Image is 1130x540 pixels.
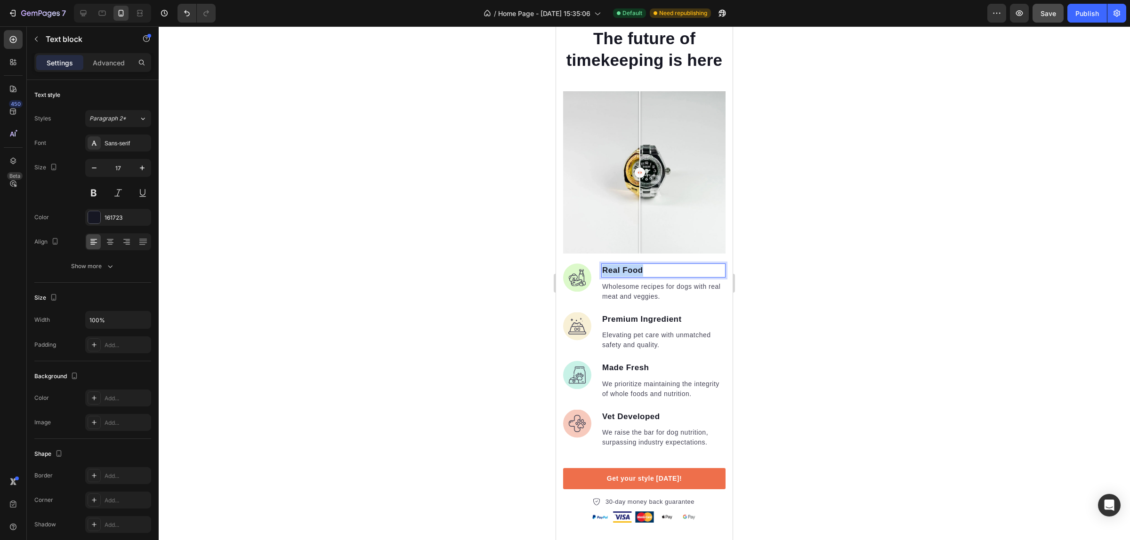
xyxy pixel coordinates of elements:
[34,520,56,529] div: Shadow
[34,471,53,480] div: Border
[34,394,49,402] div: Color
[178,4,216,23] div: Undo/Redo
[105,496,149,505] div: Add...
[86,311,151,328] input: Auto
[1075,8,1099,18] div: Publish
[105,341,149,349] div: Add...
[93,58,125,68] p: Advanced
[34,114,51,123] div: Styles
[1033,4,1064,23] button: Save
[62,8,66,19] p: 7
[4,4,70,23] button: 7
[659,9,707,17] span: Need republishing
[105,419,149,427] div: Add...
[1067,4,1107,23] button: Publish
[105,394,149,403] div: Add...
[34,448,65,461] div: Shape
[34,418,51,427] div: Image
[105,214,149,222] div: 161723
[105,472,149,480] div: Add...
[71,262,115,271] div: Show more
[105,521,149,529] div: Add...
[89,114,126,123] span: Paragraph 2*
[622,9,642,17] span: Default
[34,139,46,147] div: Font
[34,258,151,275] button: Show more
[34,213,49,222] div: Color
[34,341,56,349] div: Padding
[34,236,61,248] div: Align
[556,26,733,540] iframe: Design area
[47,58,73,68] p: Settings
[34,161,59,174] div: Size
[34,316,50,324] div: Width
[34,496,53,504] div: Corner
[494,8,496,18] span: /
[1041,9,1056,17] span: Save
[34,292,59,304] div: Size
[46,33,126,45] p: Text block
[7,172,23,180] div: Beta
[105,139,149,148] div: Sans-serif
[34,370,80,383] div: Background
[498,8,590,18] span: Home Page - [DATE] 15:35:06
[34,91,60,99] div: Text style
[9,100,23,108] div: 450
[85,110,151,127] button: Paragraph 2*
[1098,494,1121,516] div: Open Intercom Messenger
